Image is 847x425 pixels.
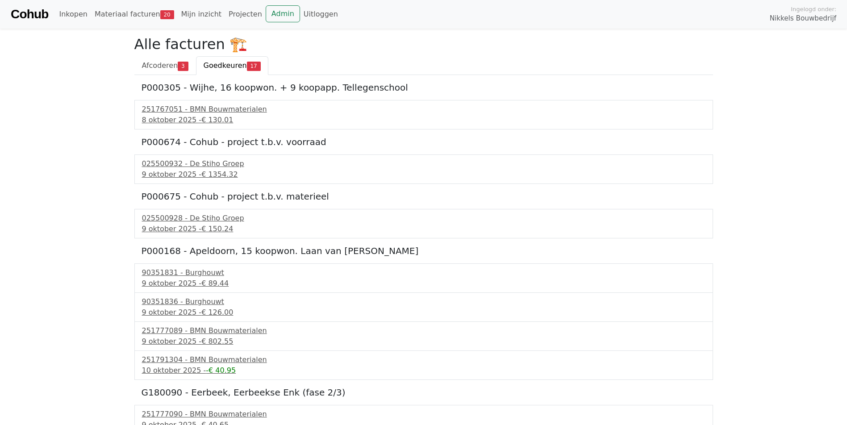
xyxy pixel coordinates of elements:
span: Afcoderen [142,61,178,70]
span: -€ 40.95 [206,366,236,375]
a: Uitloggen [300,5,342,23]
a: 025500932 - De Stiho Groep9 oktober 2025 -€ 1354.32 [142,158,705,180]
h5: P000675 - Cohub - project t.b.v. materieel [142,191,706,202]
div: 90351831 - Burghouwt [142,267,705,278]
div: 90351836 - Burghouwt [142,296,705,307]
div: 251767051 - BMN Bouwmaterialen [142,104,705,115]
div: 9 oktober 2025 - [142,169,705,180]
span: Ingelogd onder: [791,5,836,13]
a: Mijn inzicht [178,5,225,23]
a: Inkopen [55,5,91,23]
a: Cohub [11,4,48,25]
a: Afcoderen3 [134,56,196,75]
h5: P000674 - Cohub - project t.b.v. voorraad [142,137,706,147]
div: 9 oktober 2025 - [142,224,705,234]
a: 251777089 - BMN Bouwmaterialen9 oktober 2025 -€ 802.55 [142,325,705,347]
div: 9 oktober 2025 - [142,278,705,289]
div: 025500928 - De Stiho Groep [142,213,705,224]
div: 251777090 - BMN Bouwmaterialen [142,409,705,420]
div: 9 oktober 2025 - [142,307,705,318]
span: 20 [160,10,174,19]
div: 9 oktober 2025 - [142,336,705,347]
a: Projecten [225,5,266,23]
div: 8 oktober 2025 - [142,115,705,125]
div: 10 oktober 2025 - [142,365,705,376]
span: € 130.01 [201,116,233,124]
span: Goedkeuren [204,61,247,70]
a: 90351831 - Burghouwt9 oktober 2025 -€ 89.44 [142,267,705,289]
span: € 126.00 [201,308,233,317]
h2: Alle facturen 🏗️ [134,36,713,53]
span: € 89.44 [201,279,229,287]
a: Goedkeuren17 [196,56,268,75]
div: 251777089 - BMN Bouwmaterialen [142,325,705,336]
span: 17 [247,62,261,71]
a: 251791304 - BMN Bouwmaterialen10 oktober 2025 --€ 40.95 [142,354,705,376]
span: 3 [178,62,188,71]
span: Nikkels Bouwbedrijf [770,13,836,24]
span: € 802.55 [201,337,233,346]
a: 251767051 - BMN Bouwmaterialen8 oktober 2025 -€ 130.01 [142,104,705,125]
h5: P000168 - Apeldoorn, 15 koopwon. Laan van [PERSON_NAME] [142,246,706,256]
a: Admin [266,5,300,22]
a: 025500928 - De Stiho Groep9 oktober 2025 -€ 150.24 [142,213,705,234]
h5: P000305 - Wijhe, 16 koopwon. + 9 koopapp. Tellegenschool [142,82,706,93]
a: 90351836 - Burghouwt9 oktober 2025 -€ 126.00 [142,296,705,318]
div: 251791304 - BMN Bouwmaterialen [142,354,705,365]
span: € 1354.32 [201,170,238,179]
a: Materiaal facturen20 [91,5,178,23]
h5: G180090 - Eerbeek, Eerbeekse Enk (fase 2/3) [142,387,706,398]
div: 025500932 - De Stiho Groep [142,158,705,169]
span: € 150.24 [201,225,233,233]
